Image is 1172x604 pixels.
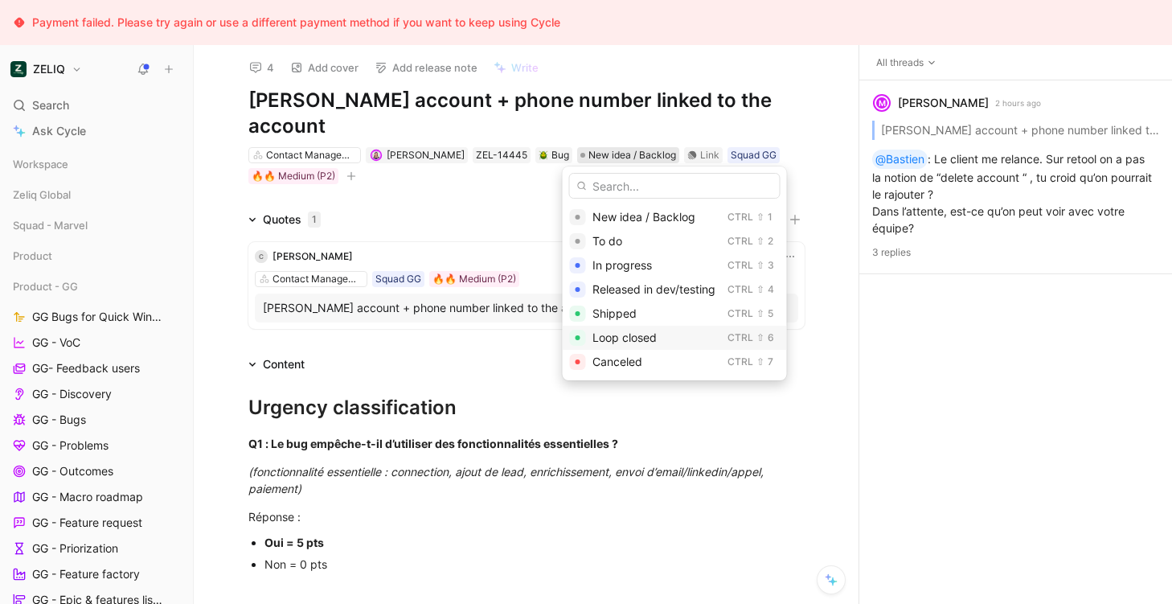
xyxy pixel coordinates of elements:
span: Released in dev/testing [592,282,715,296]
div: 6 [768,330,774,346]
span: To do [592,234,622,248]
div: Ctrl [727,306,753,322]
div: Ctrl [727,257,753,273]
div: 1 [768,209,772,225]
div: ⇧ [756,281,764,298]
span: New idea / Backlog [592,210,695,224]
span: In progress [592,258,652,272]
div: Ctrl [727,233,753,249]
div: Ctrl [727,354,753,370]
div: Ctrl [727,281,753,298]
div: ⇧ [756,354,764,370]
div: Ctrl [727,209,753,225]
div: ⇧ [756,330,764,346]
span: Canceled [592,355,642,368]
span: Shipped [592,306,637,320]
div: 2 [768,233,773,249]
div: 4 [768,281,774,298]
input: Search... [569,173,781,199]
div: ⇧ [756,257,764,273]
div: ⇧ [756,233,764,249]
div: 7 [768,354,773,370]
div: Ctrl [727,330,753,346]
div: 5 [768,306,773,322]
div: ⇧ [756,306,764,322]
div: 3 [768,257,774,273]
div: ⇧ [756,209,764,225]
span: Loop closed [592,331,657,344]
